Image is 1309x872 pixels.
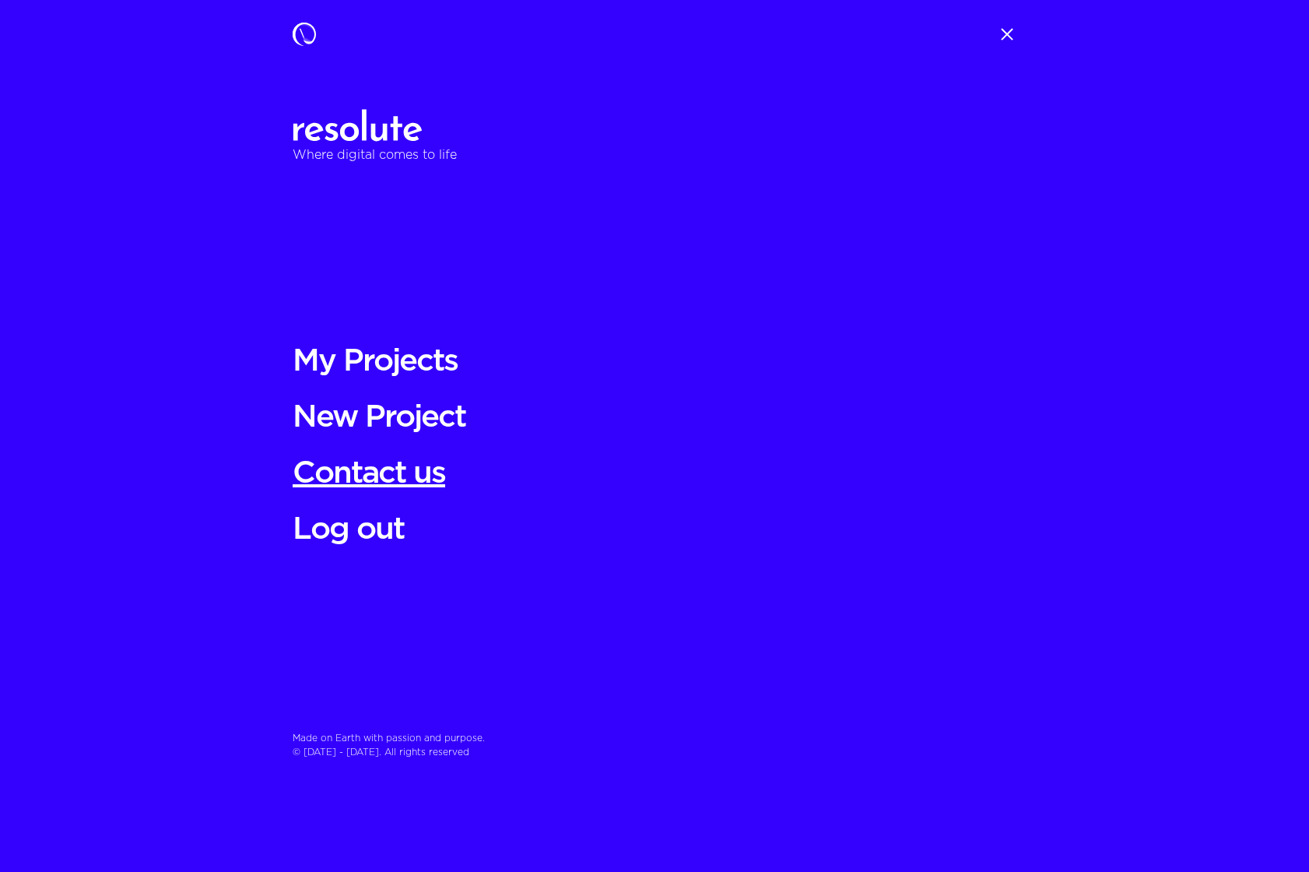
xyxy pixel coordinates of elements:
p: Made on Earth with passion and purpose. © [DATE] - [DATE]. All rights reserved [293,732,1016,760]
a: Contact us [293,455,1016,493]
a: New Project [293,399,1016,437]
p: Where digital comes to life [293,145,1016,167]
button: Toggle navigation [998,22,1016,47]
a: Log out [293,512,1016,549]
a: My Projects [293,343,1016,381]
